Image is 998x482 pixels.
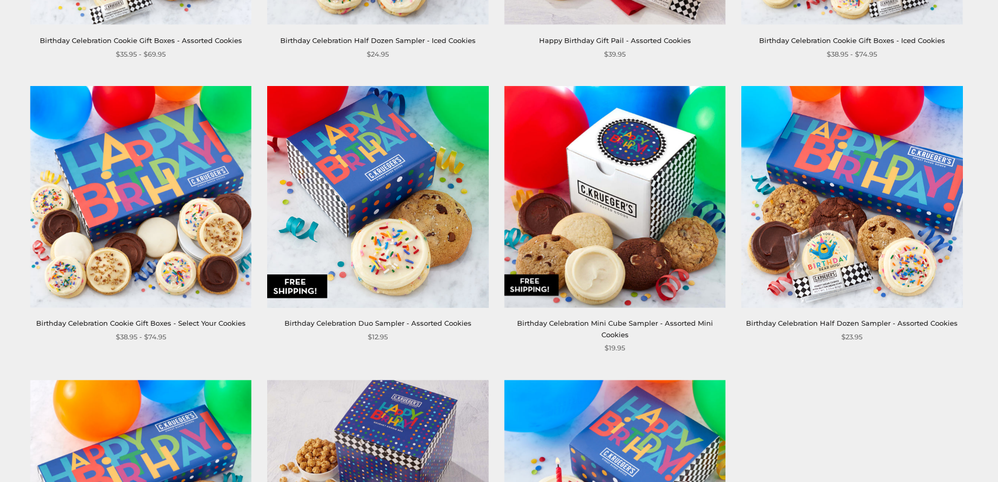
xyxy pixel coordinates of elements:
img: Birthday Celebration Duo Sampler - Assorted Cookies [267,86,488,307]
a: Birthday Celebration Cookie Gift Boxes - Iced Cookies [759,36,945,45]
span: $12.95 [368,331,388,342]
span: $39.95 [604,49,626,60]
span: $24.95 [367,49,389,60]
img: Birthday Celebration Mini Cube Sampler - Assorted Mini Cookies [505,86,726,307]
a: Birthday Celebration Mini Cube Sampler - Assorted Mini Cookies [517,319,713,338]
a: Birthday Celebration Half Dozen Sampler - Iced Cookies [280,36,476,45]
a: Happy Birthday Gift Pail - Assorted Cookies [539,36,691,45]
img: Birthday Celebration Cookie Gift Boxes - Select Your Cookies [30,86,251,307]
span: $19.95 [605,342,625,354]
a: Birthday Celebration Half Dozen Sampler - Assorted Cookies [746,319,958,327]
span: $35.95 - $69.95 [116,49,166,60]
span: $38.95 - $74.95 [116,331,166,342]
a: Birthday Celebration Duo Sampler - Assorted Cookies [284,319,471,327]
span: $23.95 [841,331,862,342]
img: Birthday Celebration Half Dozen Sampler - Assorted Cookies [741,86,962,307]
span: $38.95 - $74.95 [827,49,877,60]
a: Birthday Celebration Cookie Gift Boxes - Assorted Cookies [40,36,242,45]
iframe: Sign Up via Text for Offers [8,442,108,474]
a: Birthday Celebration Cookie Gift Boxes - Select Your Cookies [36,319,246,327]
